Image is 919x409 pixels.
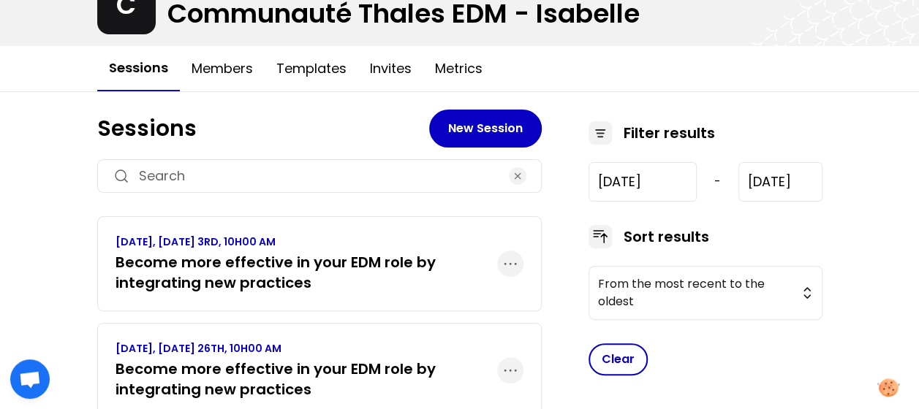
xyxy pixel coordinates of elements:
input: YYYY-M-D [589,162,697,202]
h1: Sessions [97,115,429,142]
h3: Sort results [624,226,709,247]
button: Members [180,47,265,91]
input: Search [139,166,500,186]
input: YYYY-M-D [738,162,822,202]
button: Manage your preferences about cookies [869,370,908,405]
button: Sessions [97,46,180,91]
a: [DATE], [DATE] 3RD, 10H00 AMBecome more effective in your EDM role by integrating new practices [116,234,497,293]
button: From the most recent to the oldest [589,266,822,320]
a: Ouvrir le chat [10,359,50,399]
button: Clear [589,343,648,375]
h3: Filter results [624,123,715,143]
h3: Become more effective in your EDM role by integrating new practices [116,252,497,293]
p: [DATE], [DATE] 3RD, 10H00 AM [116,234,497,249]
button: Metrics [423,47,494,91]
p: [DATE], [DATE] 26TH, 10H00 AM [116,341,497,356]
button: New Session [429,110,542,148]
span: From the most recent to the oldest [598,275,793,310]
a: [DATE], [DATE] 26TH, 10H00 AMBecome more effective in your EDM role by integrating new practices [116,341,497,400]
button: Invites [358,47,423,91]
span: - [714,173,721,191]
h3: Become more effective in your EDM role by integrating new practices [116,359,497,400]
button: Templates [265,47,358,91]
